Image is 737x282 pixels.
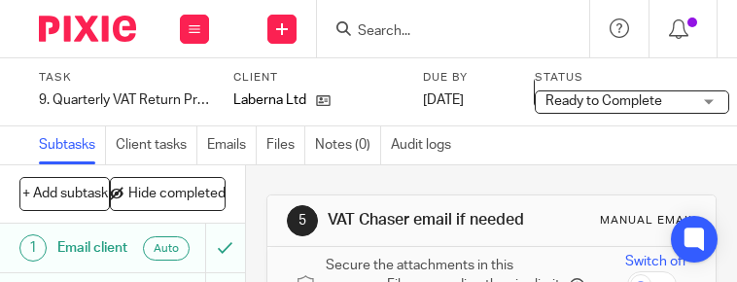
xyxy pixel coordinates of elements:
[535,70,729,86] label: Status
[391,126,461,164] a: Audit logs
[39,16,136,42] img: Pixie
[233,70,404,86] label: Client
[116,126,197,164] a: Client tasks
[19,177,110,210] button: + Add subtask
[39,70,209,86] label: Task
[110,177,225,210] button: Hide completed
[328,210,533,230] h1: VAT Chaser email if needed
[207,126,257,164] a: Emails
[39,90,209,110] div: 9. Quarterly VAT Return Process
[266,126,305,164] a: Files
[356,23,531,41] input: Search
[39,126,106,164] a: Subtasks
[287,205,318,236] div: 5
[128,187,226,202] span: Hide completed
[143,236,190,261] div: Auto
[315,126,381,164] a: Notes (0)
[545,94,662,108] span: Ready to Complete
[600,213,696,229] div: Manual email
[57,233,143,263] h1: Email client
[625,252,686,271] span: Switch off
[19,234,47,262] div: 1
[423,93,464,107] span: [DATE]
[423,70,510,86] label: Due by
[233,90,306,110] p: Laberna Ltd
